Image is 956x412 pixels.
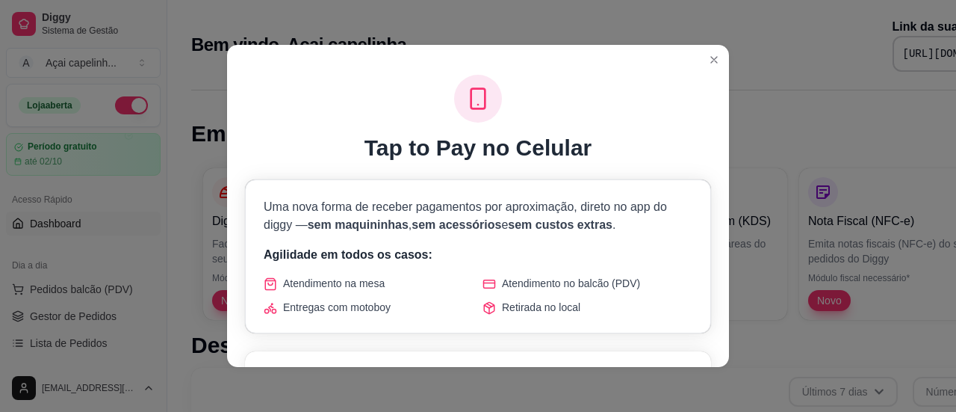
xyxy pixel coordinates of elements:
[264,198,692,234] p: Uma nova forma de receber pagamentos por aproximação, direto no app do diggy — , e .
[283,276,385,291] span: Atendimento na mesa
[502,300,580,315] span: Retirada no local
[412,218,501,231] span: sem acessórios
[364,135,592,162] h1: Tap to Pay no Celular
[502,276,640,291] span: Atendimento no balcão (PDV)
[508,218,612,231] span: sem custos extras
[283,300,391,315] span: Entregas com motoboy
[702,48,726,72] button: Close
[308,218,409,231] span: sem maquininhas
[264,246,692,264] p: Agilidade em todos os casos:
